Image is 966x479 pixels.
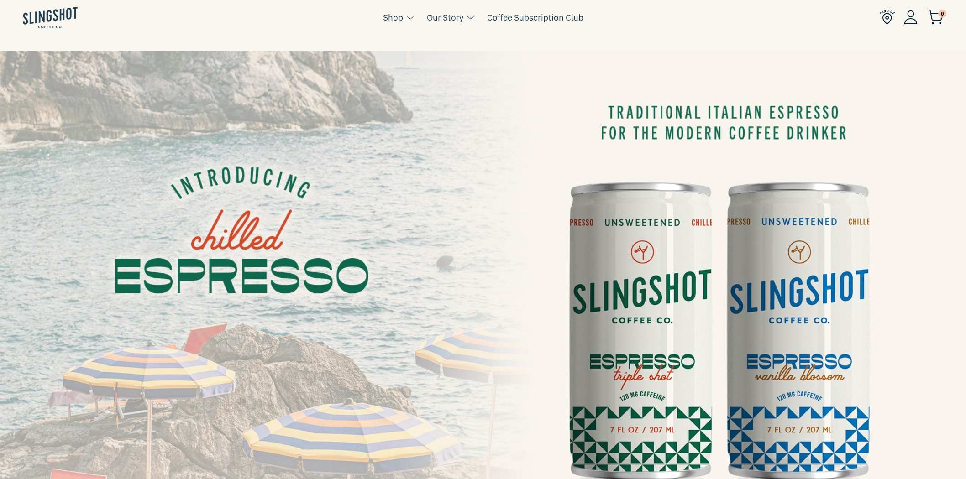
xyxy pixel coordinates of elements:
[880,10,895,25] img: Find Us
[927,10,943,25] img: cart
[904,10,918,24] img: Account
[487,10,583,24] a: Coffee Subscription Club
[383,10,403,24] a: Shop
[938,10,946,18] span: 0
[927,12,943,23] a: 0
[427,10,463,24] a: Our Story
